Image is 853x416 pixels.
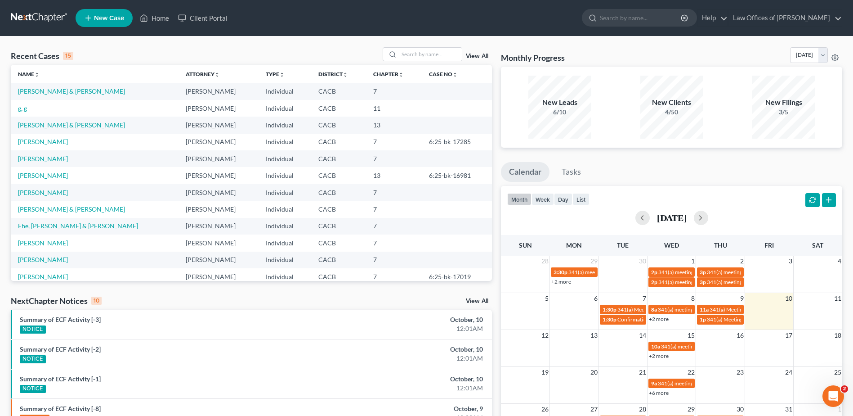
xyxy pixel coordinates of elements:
a: [PERSON_NAME] [18,138,68,145]
span: 31 [784,404,793,415]
span: 3p [700,279,706,285]
h2: [DATE] [657,213,687,222]
div: Recent Cases [11,50,73,61]
td: 7 [366,252,422,268]
span: 341(a) Meeting [617,306,653,313]
td: Individual [259,252,311,268]
a: Typeunfold_more [266,71,285,77]
a: Summary of ECF Activity [-1] [20,375,101,383]
div: 15 [63,52,73,60]
span: 21 [638,367,647,378]
a: +2 more [649,353,669,359]
a: [PERSON_NAME] [18,273,68,280]
i: unfold_more [452,72,458,77]
div: 3/5 [752,108,815,117]
span: 1 [837,404,842,415]
td: 13 [366,117,422,133]
span: 29 [590,256,598,267]
td: 7 [366,83,422,99]
td: [PERSON_NAME] [179,184,259,201]
div: NOTICE [20,385,46,393]
td: [PERSON_NAME] [179,201,259,217]
div: New Filings [752,97,815,108]
a: Attorneyunfold_more [186,71,220,77]
iframe: Intercom live chat [822,385,844,407]
span: 1p [700,316,706,323]
span: 19 [540,367,549,378]
div: 12:01AM [335,324,483,333]
a: Home [135,10,174,26]
td: 7 [366,268,422,285]
td: [PERSON_NAME] [179,150,259,167]
span: 13 [590,330,598,341]
td: CACB [311,83,366,99]
a: +2 more [649,316,669,322]
span: 26 [540,404,549,415]
div: October, 10 [335,345,483,354]
div: NextChapter Notices [11,295,102,306]
div: 10 [91,297,102,305]
td: Individual [259,150,311,167]
span: 2p [651,279,657,285]
a: Districtunfold_more [318,71,348,77]
td: Individual [259,100,311,117]
a: View All [466,53,488,59]
a: [PERSON_NAME] [18,239,68,247]
td: [PERSON_NAME] [179,268,259,285]
a: Tasks [554,162,589,182]
button: day [554,193,572,205]
span: 5 [544,293,549,304]
a: [PERSON_NAME] [18,172,68,179]
td: Individual [259,134,311,150]
div: October, 10 [335,315,483,324]
td: 6:25-bk-17285 [422,134,492,150]
span: 12 [540,330,549,341]
a: Help [697,10,728,26]
span: 341(a) meeting [658,306,693,313]
td: 7 [366,184,422,201]
span: 22 [687,367,696,378]
span: 9a [651,380,657,387]
a: [PERSON_NAME] & [PERSON_NAME] [18,121,125,129]
div: October, 9 [335,404,483,413]
span: 15 [687,330,696,341]
span: Sat [812,241,823,249]
td: CACB [311,201,366,217]
td: CACB [311,252,366,268]
a: g, g [18,104,27,112]
a: +6 more [649,389,669,396]
span: 28 [638,404,647,415]
td: CACB [311,268,366,285]
span: 6 [593,293,598,304]
a: Summary of ECF Activity [-8] [20,405,101,412]
i: unfold_more [214,72,220,77]
div: 12:01AM [335,354,483,363]
span: 11a [700,306,709,313]
td: 6:25-bk-17019 [422,268,492,285]
td: 7 [366,150,422,167]
span: 29 [687,404,696,415]
span: 341(a) Meeting [707,316,743,323]
td: CACB [311,117,366,133]
span: 28 [540,256,549,267]
td: Individual [259,167,311,184]
a: Nameunfold_more [18,71,40,77]
td: [PERSON_NAME] [179,167,259,184]
a: Client Portal [174,10,232,26]
span: 8a [651,306,657,313]
span: 341(a) meeting [658,279,694,285]
a: +2 more [551,278,571,285]
div: New Clients [640,97,703,108]
td: CACB [311,100,366,117]
span: 10a [651,343,660,350]
span: 20 [590,367,598,378]
span: 1:30p [603,316,616,323]
span: 18 [833,330,842,341]
td: 7 [366,235,422,251]
span: 341(a) meeting [707,279,742,285]
span: 27 [590,404,598,415]
a: View All [466,298,488,304]
span: 17 [784,330,793,341]
a: [PERSON_NAME] [18,189,68,196]
a: [PERSON_NAME] & [PERSON_NAME] [18,205,125,213]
